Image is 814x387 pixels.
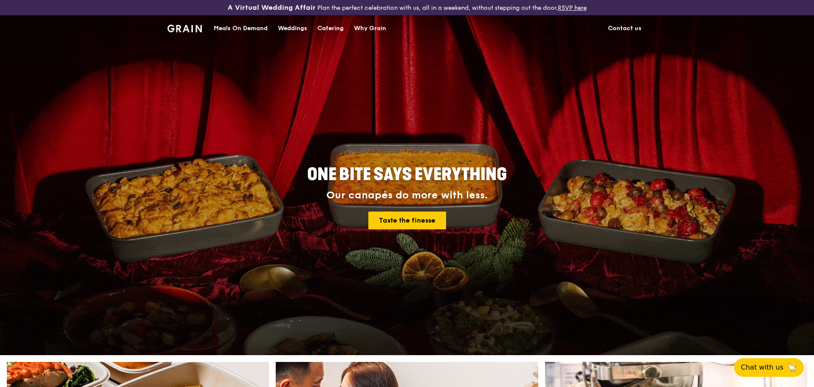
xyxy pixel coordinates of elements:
div: Our canapés do more with less. [254,189,560,201]
a: Catering [312,16,349,41]
div: Catering [317,16,344,41]
span: 🦙 [787,362,797,373]
div: Why Grain [354,16,386,41]
span: ONE BITE SAYS EVERYTHING [307,164,507,185]
div: Weddings [278,16,307,41]
a: Why Grain [349,16,391,41]
a: GrainGrain [167,15,202,40]
button: Chat with us🦙 [734,358,804,377]
div: Meals On Demand [214,16,268,41]
a: Taste the finesse [368,212,446,229]
img: Grain [167,25,202,32]
h3: A Virtual Wedding Affair [228,3,316,12]
div: Plan the perfect celebration with us, all in a weekend, without stepping out the door. [162,3,652,12]
span: Chat with us [741,362,783,373]
a: RSVP here [558,4,587,11]
a: Contact us [603,16,647,41]
a: Weddings [273,16,312,41]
